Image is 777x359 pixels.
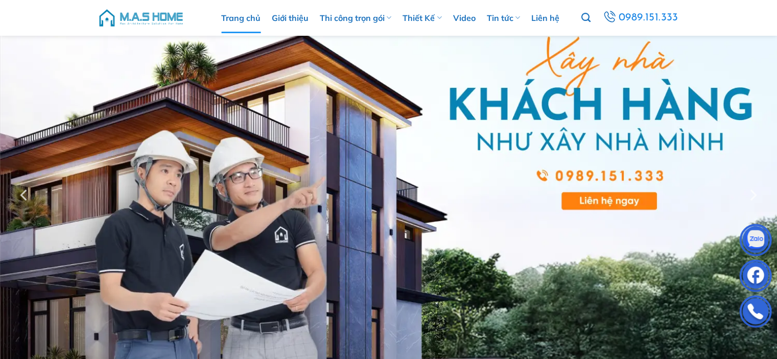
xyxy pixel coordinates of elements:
[272,3,309,33] a: Giới thiệu
[15,152,34,238] button: Previous
[531,3,559,33] a: Liên hệ
[740,262,771,293] img: Facebook
[581,7,590,29] a: Tìm kiếm
[221,3,261,33] a: Trang chủ
[487,3,520,33] a: Tin tức
[743,152,762,238] button: Next
[98,3,184,33] img: M.A.S HOME – Tổng Thầu Thiết Kế Và Xây Nhà Trọn Gói
[453,3,476,33] a: Video
[320,3,391,33] a: Thi công trọn gói
[619,9,678,27] span: 0989.151.333
[403,3,441,33] a: Thiết Kế
[740,298,771,328] img: Phone
[601,9,679,27] a: 0989.151.333
[740,226,771,257] img: Zalo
